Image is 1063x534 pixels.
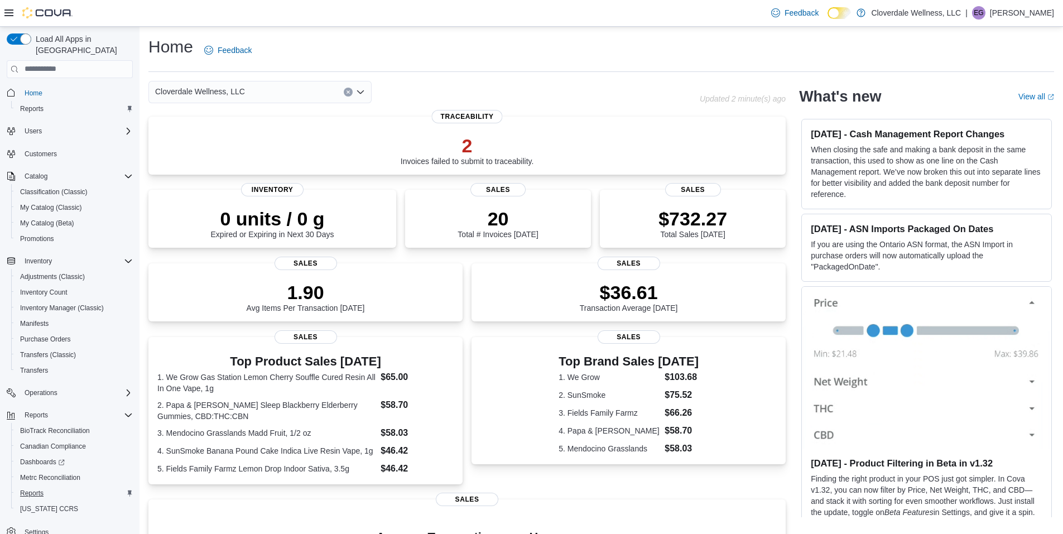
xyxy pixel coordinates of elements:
[11,423,137,439] button: BioTrack Reconciliation
[20,124,46,138] button: Users
[157,445,376,456] dt: 4. SunSmoke Banana Pound Cake Indica Live Resin Vape, 1g
[559,372,660,383] dt: 1. We Grow
[20,350,76,359] span: Transfers (Classic)
[157,427,376,439] dt: 3. Mendocino Grasslands Madd Fruit, 1/2 oz
[11,439,137,454] button: Canadian Compliance
[11,316,137,331] button: Manifests
[25,388,57,397] span: Operations
[16,102,133,116] span: Reports
[16,270,89,283] a: Adjustments (Classic)
[16,286,72,299] a: Inventory Count
[20,335,71,344] span: Purchase Orders
[247,281,365,312] div: Avg Items Per Transaction [DATE]
[20,366,48,375] span: Transfers
[16,502,133,516] span: Washington CCRS
[20,408,52,422] button: Reports
[1047,94,1054,100] svg: External link
[598,330,660,344] span: Sales
[381,444,454,458] dd: $46.42
[665,442,699,455] dd: $58.03
[25,172,47,181] span: Catalog
[16,471,85,484] a: Metrc Reconciliation
[20,254,133,268] span: Inventory
[157,372,376,394] dt: 1. We Grow Gas Station Lemon Cherry Souffle Cured Resin All In One Vape, 1g
[16,201,86,214] a: My Catalog (Classic)
[16,487,48,500] a: Reports
[20,86,133,100] span: Home
[20,473,80,482] span: Metrc Reconciliation
[11,454,137,470] a: Dashboards
[20,272,85,281] span: Adjustments (Classic)
[401,134,534,166] div: Invoices failed to submit to traceability.
[811,223,1042,234] h3: [DATE] - ASN Imports Packaged On Dates
[559,443,660,454] dt: 5. Mendocino Grasslands
[20,203,82,212] span: My Catalog (Classic)
[20,147,61,161] a: Customers
[401,134,534,157] p: 2
[972,6,985,20] div: Eleanor Gomez
[458,208,538,239] div: Total # Invoices [DATE]
[436,493,498,506] span: Sales
[16,487,133,500] span: Reports
[811,128,1042,139] h3: [DATE] - Cash Management Report Changes
[16,301,108,315] a: Inventory Manager (Classic)
[658,208,727,239] div: Total Sales [DATE]
[16,201,133,214] span: My Catalog (Classic)
[2,385,137,401] button: Operations
[432,110,503,123] span: Traceability
[20,458,65,466] span: Dashboards
[157,355,454,368] h3: Top Product Sales [DATE]
[16,232,59,246] a: Promotions
[871,6,961,20] p: Cloverdale Wellness, LLC
[16,455,133,469] span: Dashboards
[11,215,137,231] button: My Catalog (Beta)
[20,124,133,138] span: Users
[22,7,73,18] img: Cova
[470,183,526,196] span: Sales
[381,426,454,440] dd: $58.03
[11,300,137,316] button: Inventory Manager (Classic)
[157,400,376,422] dt: 2. Papa & [PERSON_NAME] Sleep Blackberry Elderberry Gummies, CBD:THC:CBN
[148,36,193,58] h1: Home
[16,424,94,437] a: BioTrack Reconciliation
[2,146,137,162] button: Customers
[11,331,137,347] button: Purchase Orders
[344,88,353,97] button: Clear input
[275,257,337,270] span: Sales
[665,183,721,196] span: Sales
[20,504,78,513] span: [US_STATE] CCRS
[20,386,133,400] span: Operations
[16,424,133,437] span: BioTrack Reconciliation
[11,285,137,300] button: Inventory Count
[811,239,1042,272] p: If you are using the Ontario ASN format, the ASN Import in purchase orders will now automatically...
[20,187,88,196] span: Classification (Classic)
[974,6,983,20] span: EG
[20,288,68,297] span: Inventory Count
[828,7,851,19] input: Dark Mode
[356,88,365,97] button: Open list of options
[20,386,62,400] button: Operations
[381,462,454,475] dd: $46.42
[157,463,376,474] dt: 5. Fields Family Farmz Lemon Drop Indoor Sativa, 3.5g
[884,508,934,517] em: Beta Features
[559,389,660,401] dt: 2. SunSmoke
[1018,92,1054,101] a: View allExternal link
[580,281,678,304] p: $36.61
[211,208,334,239] div: Expired or Expiring in Next 30 Days
[11,347,137,363] button: Transfers (Classic)
[155,85,245,98] span: Cloverdale Wellness, LLC
[2,169,137,184] button: Catalog
[2,85,137,101] button: Home
[241,183,304,196] span: Inventory
[2,407,137,423] button: Reports
[700,94,786,103] p: Updated 2 minute(s) ago
[31,33,133,56] span: Load All Apps in [GEOGRAPHIC_DATA]
[811,473,1042,529] p: Finding the right product in your POS just got simpler. In Cova v1.32, you can now filter by Pric...
[218,45,252,56] span: Feedback
[211,208,334,230] p: 0 units / 0 g
[16,440,133,453] span: Canadian Compliance
[559,355,699,368] h3: Top Brand Sales [DATE]
[381,371,454,384] dd: $65.00
[20,304,104,312] span: Inventory Manager (Classic)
